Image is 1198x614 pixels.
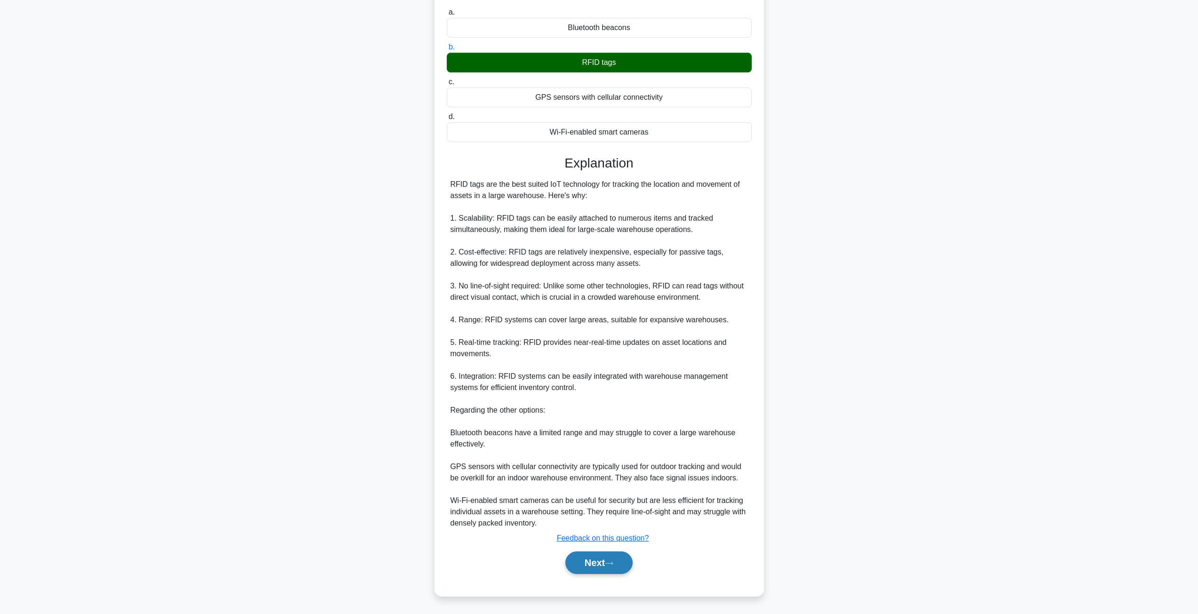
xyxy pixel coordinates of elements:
[449,78,454,86] span: c.
[447,18,752,38] div: Bluetooth beacons
[449,112,455,120] span: d.
[449,43,455,51] span: b.
[565,551,633,574] button: Next
[557,534,649,542] a: Feedback on this question?
[449,8,455,16] span: a.
[447,122,752,142] div: Wi-Fi-enabled smart cameras
[452,155,746,171] h3: Explanation
[447,88,752,107] div: GPS sensors with cellular connectivity
[450,179,748,529] div: RFID tags are the best suited IoT technology for tracking the location and movement of assets in ...
[447,53,752,72] div: RFID tags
